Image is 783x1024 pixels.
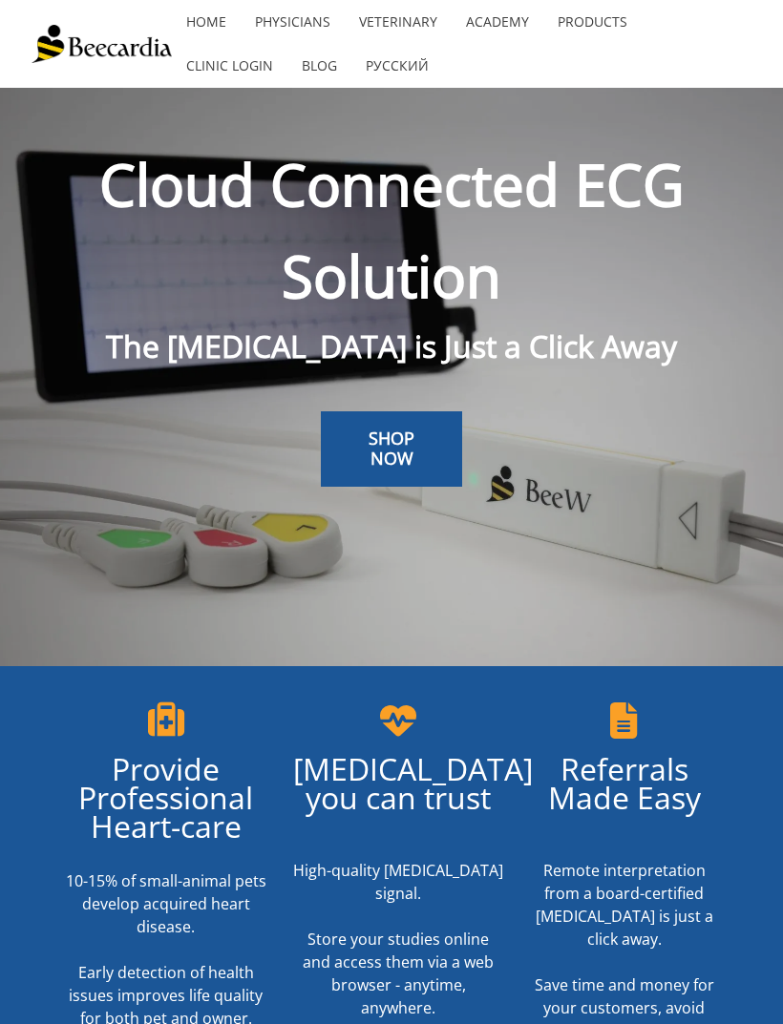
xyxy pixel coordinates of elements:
a: Русский [351,44,443,88]
img: Beecardia [32,25,172,63]
a: Clinic Login [172,44,287,88]
span: Referrals Made Easy [548,748,701,818]
span: 10-15% of small-animal pets develop acquired heart disease. [66,870,266,937]
span: [MEDICAL_DATA] you can trust [293,748,533,818]
span: High-quality [MEDICAL_DATA] signal. [293,860,503,904]
a: Blog [287,44,351,88]
span: SHOP NOW [369,427,414,470]
a: SHOP NOW [321,411,462,487]
span: Provide Professional Heart-care [78,748,253,846]
span: Store your studies online and access them via a web browser - anytime, anywhere. [303,929,494,1018]
span: Cloud Connected ECG Solution [99,145,685,315]
span: The [MEDICAL_DATA] is Just a Click Away [106,325,677,366]
span: Remote interpretation from a board-certified [MEDICAL_DATA] is just a click away. [536,860,713,950]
